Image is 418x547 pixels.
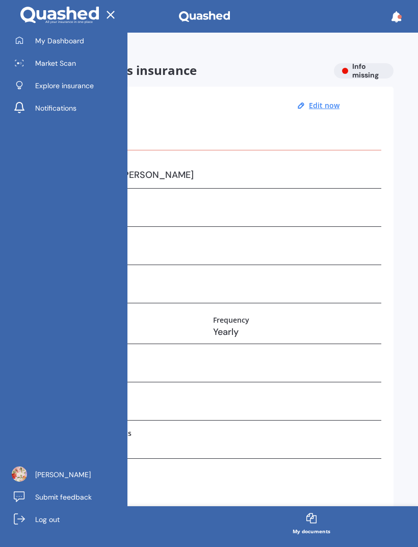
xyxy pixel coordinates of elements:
span: [PERSON_NAME] [35,470,91,480]
h3: $21,000 [37,437,381,453]
span: Log out [35,514,60,525]
a: Log out [8,509,127,530]
span: Market Scan [35,58,76,68]
img: ACg8ocKu6SNdPPmbPFHa2_VGU87DJIbMW0st6vvr0ZTf7JgQC-sfrb4=s96-c [12,466,27,482]
a: Market Scan [8,53,127,73]
h3: $1,000 [37,399,381,414]
a: Notifications [8,98,127,118]
span: Notifications [35,103,76,113]
a: My documents [209,506,414,543]
div: My documents [293,526,330,536]
button: Edit now [306,101,343,110]
h3: $250 [37,476,381,491]
label: Frequency [213,316,249,324]
u: Edit now [309,100,339,110]
h3: Yearly [213,324,381,340]
span: Submit feedback [35,492,92,502]
a: Submit feedback [8,487,127,507]
a: [PERSON_NAME] [8,464,127,485]
a: My Dashboard [8,31,127,51]
span: Explore insurance [35,81,94,91]
span: House & Contents insurance [24,63,334,78]
span: My Dashboard [35,36,84,46]
h3: [STREET_ADDRESS][PERSON_NAME] [37,167,381,183]
a: Explore insurance [8,75,127,96]
h3: $620,000 [37,361,381,376]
